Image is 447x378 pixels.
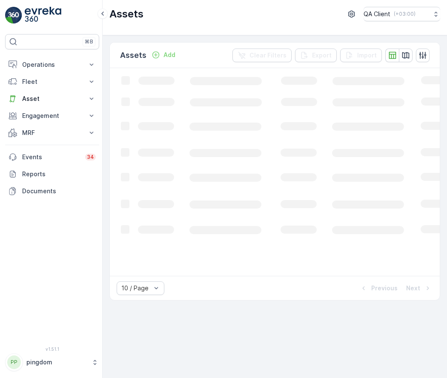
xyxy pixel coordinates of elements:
[5,107,99,124] button: Engagement
[5,124,99,141] button: MRF
[22,94,82,103] p: Asset
[232,49,292,62] button: Clear Filters
[394,11,415,17] p: ( +03:00 )
[26,358,87,367] p: pingdom
[340,49,382,62] button: Import
[5,346,99,352] span: v 1.51.1
[5,56,99,73] button: Operations
[358,283,398,293] button: Previous
[5,73,99,90] button: Fleet
[22,60,82,69] p: Operations
[22,153,80,161] p: Events
[22,129,82,137] p: MRF
[22,112,82,120] p: Engagement
[405,283,433,293] button: Next
[22,170,96,178] p: Reports
[249,51,287,60] p: Clear Filters
[5,166,99,183] a: Reports
[85,38,93,45] p: ⌘B
[295,49,337,62] button: Export
[163,51,175,59] p: Add
[87,154,94,160] p: 34
[357,51,377,60] p: Import
[25,7,61,24] img: logo_light-DOdMpM7g.png
[148,50,179,60] button: Add
[312,51,332,60] p: Export
[5,353,99,371] button: PPpingdom
[5,90,99,107] button: Asset
[364,7,440,21] button: QA Client(+03:00)
[364,10,390,18] p: QA Client
[109,7,143,21] p: Assets
[7,355,21,369] div: PP
[371,284,398,292] p: Previous
[406,284,420,292] p: Next
[120,49,146,61] p: Assets
[22,77,82,86] p: Fleet
[22,187,96,195] p: Documents
[5,149,99,166] a: Events34
[5,7,22,24] img: logo
[5,183,99,200] a: Documents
